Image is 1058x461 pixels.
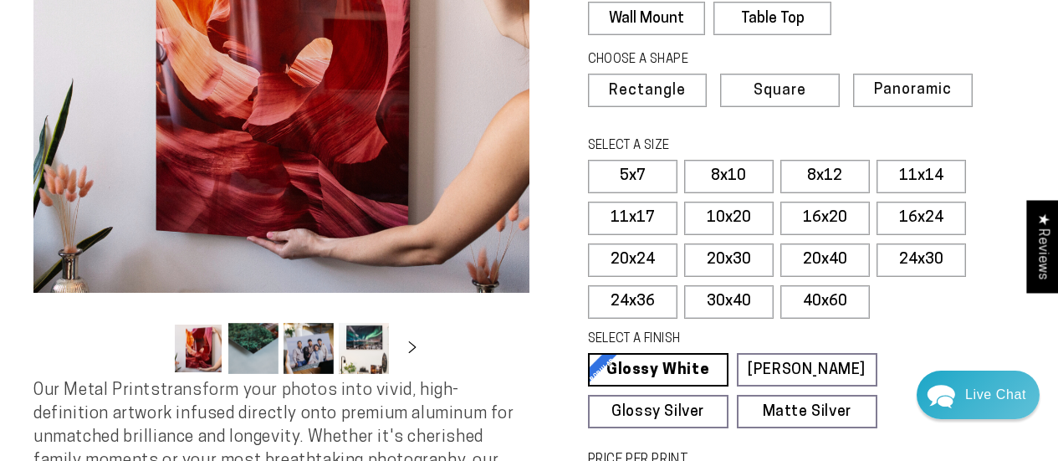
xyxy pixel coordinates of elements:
label: 24x30 [877,243,966,277]
label: 16x20 [780,202,870,235]
label: 20x24 [588,243,677,277]
label: 24x36 [588,285,677,319]
div: Click to open Judge.me floating reviews tab [1026,200,1058,293]
label: 16x24 [877,202,966,235]
a: Leave A Message [110,306,245,333]
label: 5x7 [588,160,677,193]
label: 8x10 [684,160,774,193]
legend: SELECT A SIZE [588,137,844,156]
a: Matte Silver [737,395,877,428]
div: Chat widget toggle [917,371,1040,419]
label: 20x40 [780,243,870,277]
label: Table Top [713,2,831,35]
div: Contact Us Directly [965,371,1026,419]
label: 40x60 [780,285,870,319]
span: We run on [128,282,227,290]
button: Load image 4 in gallery view [339,323,389,374]
a: [PERSON_NAME] [737,353,877,387]
span: Re:amaze [179,279,226,291]
button: Slide left [131,330,168,366]
button: Load image 2 in gallery view [228,323,279,374]
legend: SELECT A FINISH [588,330,844,349]
button: Slide right [394,330,431,366]
label: 20x30 [684,243,774,277]
label: 8x12 [780,160,870,193]
button: Load image 1 in gallery view [173,323,223,374]
img: Marie J [174,25,217,69]
legend: CHOOSE A SHAPE [588,51,819,69]
span: Rectangle [609,84,686,99]
img: John [139,25,182,69]
label: 11x14 [877,160,966,193]
span: Away until [DATE] [125,84,229,95]
label: 11x17 [588,202,677,235]
a: Glossy Silver [588,395,728,428]
a: Glossy White [588,353,728,387]
label: 10x20 [684,202,774,235]
span: Panoramic [874,82,952,98]
label: Wall Mount [588,2,706,35]
button: Load image 3 in gallery view [284,323,334,374]
span: Square [754,84,806,99]
label: 30x40 [684,285,774,319]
